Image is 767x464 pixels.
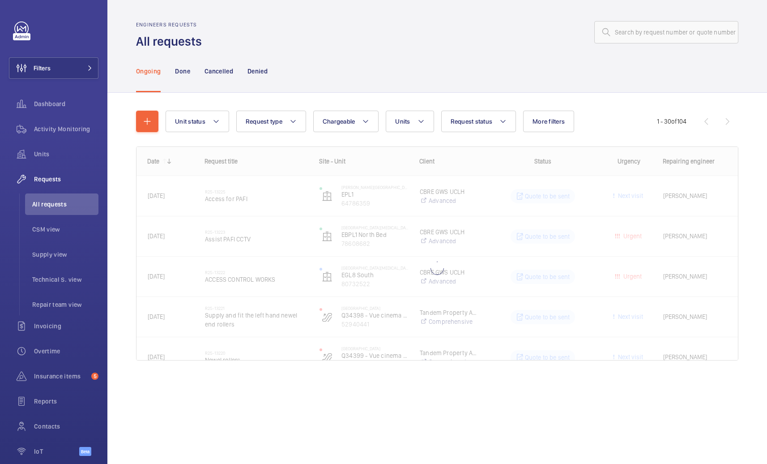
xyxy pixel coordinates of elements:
span: Invoicing [34,322,98,331]
span: Insurance items [34,372,88,381]
span: Supply view [32,250,98,259]
button: Unit status [166,111,229,132]
p: Cancelled [205,67,233,76]
span: Request type [246,118,282,125]
span: IoT [34,447,79,456]
span: 5 [91,373,98,380]
p: Done [175,67,190,76]
span: Requests [34,175,98,184]
span: Beta [79,447,91,456]
span: Dashboard [34,99,98,108]
span: Repair team view [32,300,98,309]
span: Chargeable [323,118,355,125]
button: Request status [441,111,516,132]
span: CSM view [32,225,98,234]
span: Reports [34,397,98,406]
h2: Engineers requests [136,21,207,28]
span: of [671,118,677,125]
button: Filters [9,57,98,79]
p: Denied [247,67,268,76]
input: Search by request number or quote number [594,21,738,43]
button: Chargeable [313,111,379,132]
span: Units [395,118,410,125]
span: More filters [533,118,565,125]
span: Request status [451,118,493,125]
span: Filters [34,64,51,73]
span: Contacts [34,422,98,431]
p: Ongoing [136,67,161,76]
span: Units [34,150,98,159]
span: Technical S. view [32,275,98,284]
button: More filters [523,111,574,132]
button: Request type [236,111,306,132]
span: Unit status [175,118,205,125]
span: Activity Monitoring [34,125,98,133]
span: 1 - 30 104 [657,118,686,125]
button: Units [386,111,434,132]
span: Overtime [34,347,98,356]
span: All requests [32,200,98,209]
h1: All requests [136,33,207,50]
